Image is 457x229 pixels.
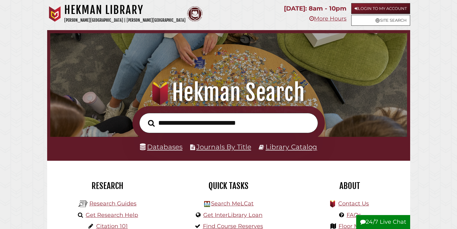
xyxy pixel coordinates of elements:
a: Site Search [351,15,410,26]
a: Search MeLCat [211,200,253,207]
h1: Hekman Search [57,79,400,106]
h2: Quick Tasks [173,181,285,191]
i: Search [148,119,155,127]
h1: Hekman Library [64,3,186,17]
img: Hekman Library Logo [78,199,88,209]
a: Databases [140,143,182,151]
h2: About [294,181,405,191]
p: [PERSON_NAME][GEOGRAPHIC_DATA] | [PERSON_NAME][GEOGRAPHIC_DATA] [64,17,186,24]
a: Login to My Account [351,3,410,14]
img: Calvin University [47,6,63,22]
a: FAQs [347,212,361,218]
a: Journals By Title [196,143,251,151]
p: [DATE]: 8am - 10pm [284,3,347,14]
img: Calvin Theological Seminary [187,6,203,22]
a: Get Research Help [86,212,138,218]
button: Search [145,118,158,128]
a: More Hours [309,15,347,22]
a: Contact Us [338,200,369,207]
h2: Research [52,181,164,191]
a: Library Catalog [266,143,317,151]
a: Research Guides [89,200,137,207]
img: Hekman Library Logo [204,201,210,207]
a: Get InterLibrary Loan [203,212,262,218]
